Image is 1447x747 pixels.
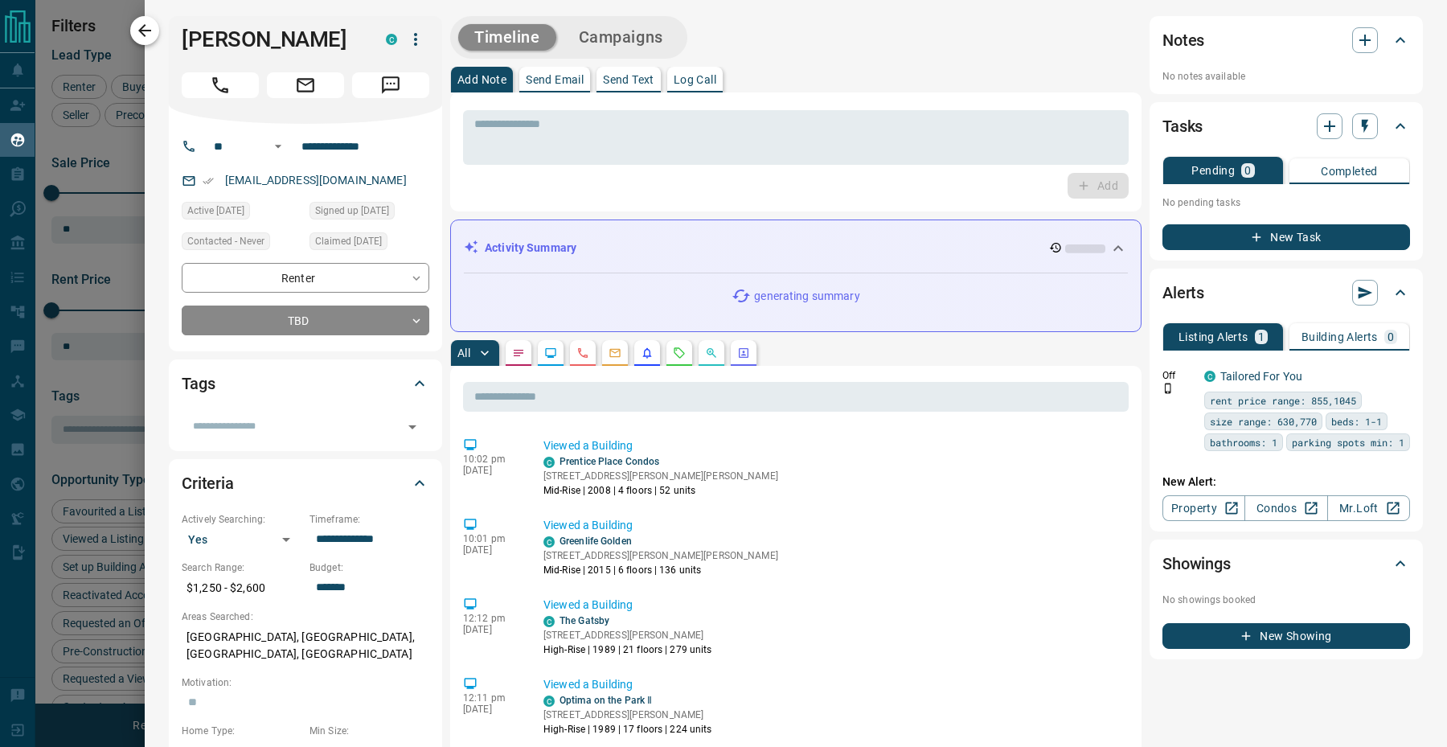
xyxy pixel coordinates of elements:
p: Add Note [457,74,506,85]
span: Claimed [DATE] [315,233,382,249]
span: size range: 630,770 [1210,413,1317,429]
p: No pending tasks [1162,191,1410,215]
svg: Notes [512,347,525,359]
p: 0 [1244,165,1251,176]
p: Areas Searched: [182,610,429,624]
div: Yes [182,527,301,552]
span: rent price range: 855,1045 [1210,392,1356,408]
button: Campaigns [563,24,679,51]
p: [DATE] [463,704,519,715]
div: Sat Aug 30 2025 [309,232,429,255]
p: Min Size: [309,724,429,738]
svg: Email Verified [203,175,214,187]
p: Mid-Rise | 2015 | 6 floors | 136 units [543,563,778,577]
div: Alerts [1162,273,1410,312]
p: [STREET_ADDRESS][PERSON_NAME][PERSON_NAME] [543,548,778,563]
p: Off [1162,368,1195,383]
p: Pending [1191,165,1235,176]
p: Timeframe: [309,512,429,527]
h2: Tags [182,371,215,396]
h2: Alerts [1162,280,1204,306]
p: generating summary [754,288,859,305]
h2: Criteria [182,470,234,496]
p: Home Type: [182,724,301,738]
button: Timeline [458,24,556,51]
div: Sat Apr 06 2024 [309,202,429,224]
p: Actively Searching: [182,512,301,527]
a: The Gatsby [560,615,609,626]
p: [STREET_ADDRESS][PERSON_NAME][PERSON_NAME] [543,469,778,483]
p: Budget: [309,560,429,575]
p: Building Alerts [1301,331,1378,343]
svg: Push Notification Only [1162,383,1174,394]
p: 1 [1258,331,1265,343]
span: Message [352,72,429,98]
h2: Tasks [1162,113,1203,139]
p: 12:11 pm [463,692,519,704]
p: 10:01 pm [463,533,519,544]
p: Send Email [526,74,584,85]
p: Viewed a Building [543,597,1122,614]
span: Contacted - Never [187,233,264,249]
p: Motivation: [182,675,429,690]
div: Tasks [1162,107,1410,146]
p: No showings booked [1162,593,1410,607]
span: beds: 1-1 [1331,413,1382,429]
a: Condos [1244,495,1327,521]
span: Active [DATE] [187,203,244,219]
p: High-Rise | 1989 | 21 floors | 279 units [543,642,712,657]
p: Viewed a Building [543,676,1122,693]
h2: Notes [1162,27,1204,53]
svg: Listing Alerts [641,347,654,359]
div: Notes [1162,21,1410,60]
p: 0 [1388,331,1394,343]
p: [GEOGRAPHIC_DATA], [GEOGRAPHIC_DATA], [GEOGRAPHIC_DATA], [GEOGRAPHIC_DATA] [182,624,429,667]
p: All [457,347,470,359]
p: Activity Summary [485,240,576,257]
h2: Showings [1162,551,1231,577]
p: Viewed a Building [543,517,1122,534]
div: condos.ca [543,696,555,707]
div: condos.ca [386,34,397,45]
button: New Showing [1162,623,1410,649]
svg: Requests [673,347,686,359]
div: TBD [182,306,429,335]
svg: Lead Browsing Activity [544,347,557,359]
a: Mr.Loft [1327,495,1410,521]
a: Prentice Place Condos [560,456,659,467]
a: Property [1162,495,1245,521]
div: condos.ca [543,457,555,468]
p: Send Text [603,74,654,85]
p: Mid-Rise | 2008 | 4 floors | 52 units [543,483,778,498]
p: Completed [1321,166,1378,177]
div: condos.ca [543,536,555,548]
button: Open [268,137,288,156]
span: Call [182,72,259,98]
span: Email [267,72,344,98]
div: Showings [1162,544,1410,583]
svg: Emails [609,347,621,359]
span: parking spots min: 1 [1292,434,1404,450]
p: [STREET_ADDRESS][PERSON_NAME] [543,628,712,642]
div: Tags [182,364,429,403]
svg: Opportunities [705,347,718,359]
p: [DATE] [463,544,519,556]
button: New Task [1162,224,1410,250]
div: condos.ca [1204,371,1215,382]
div: Activity Summary [464,233,1128,263]
p: Search Range: [182,560,301,575]
p: 10:02 pm [463,454,519,465]
p: [DATE] [463,624,519,635]
button: Open [401,416,424,438]
div: Sun Aug 31 2025 [182,202,301,224]
a: Tailored For You [1220,370,1302,383]
p: High-Rise | 1989 | 17 floors | 224 units [543,722,712,737]
div: condos.ca [543,616,555,627]
span: bathrooms: 1 [1210,434,1277,450]
p: New Alert: [1162,474,1410,490]
div: Renter [182,263,429,293]
svg: Agent Actions [737,347,750,359]
p: $1,250 - $2,600 [182,575,301,601]
p: [DATE] [463,465,519,476]
span: Signed up [DATE] [315,203,389,219]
